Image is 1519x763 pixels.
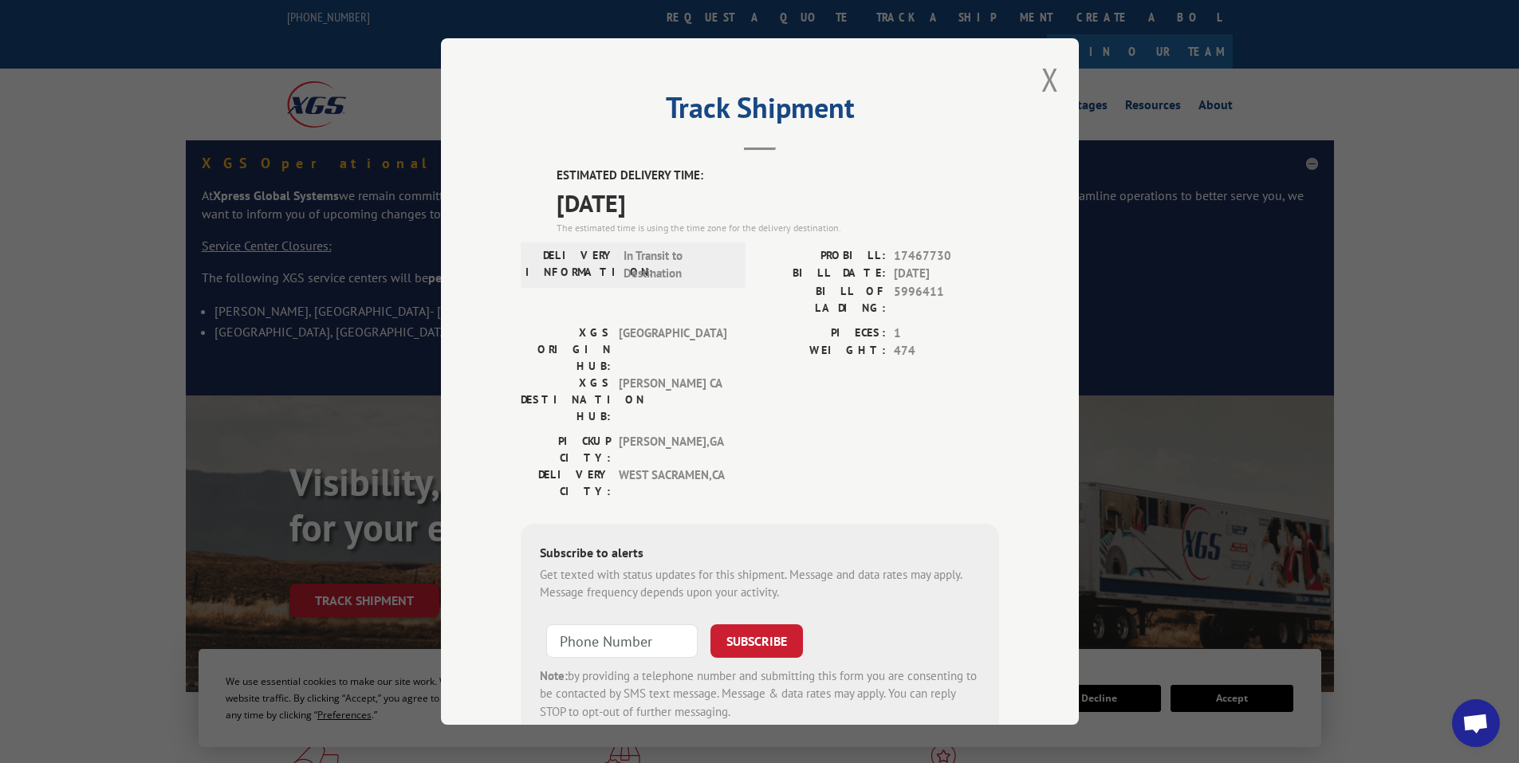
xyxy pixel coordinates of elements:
[525,246,616,282] label: DELIVERY INFORMATION:
[894,324,999,342] span: 1
[760,265,886,283] label: BILL DATE:
[760,246,886,265] label: PROBILL:
[760,282,886,316] label: BILL OF LADING:
[760,342,886,360] label: WEIGHT:
[894,265,999,283] span: [DATE]
[619,432,726,466] span: [PERSON_NAME] , GA
[894,342,999,360] span: 474
[619,466,726,499] span: WEST SACRAMEN , CA
[557,167,999,185] label: ESTIMATED DELIVERY TIME:
[540,667,568,682] strong: Note:
[760,324,886,342] label: PIECES:
[546,623,698,657] input: Phone Number
[521,324,611,374] label: XGS ORIGIN HUB:
[521,466,611,499] label: DELIVERY CITY:
[619,324,726,374] span: [GEOGRAPHIC_DATA]
[521,432,611,466] label: PICKUP CITY:
[624,246,731,282] span: In Transit to Destination
[557,184,999,220] span: [DATE]
[521,96,999,127] h2: Track Shipment
[619,374,726,424] span: [PERSON_NAME] CA
[540,542,980,565] div: Subscribe to alerts
[1041,58,1059,100] button: Close modal
[894,282,999,316] span: 5996411
[521,374,611,424] label: XGS DESTINATION HUB:
[540,565,980,601] div: Get texted with status updates for this shipment. Message and data rates may apply. Message frequ...
[540,667,980,721] div: by providing a telephone number and submitting this form you are consenting to be contacted by SM...
[1452,699,1500,747] a: Open chat
[557,220,999,234] div: The estimated time is using the time zone for the delivery destination.
[894,246,999,265] span: 17467730
[710,623,803,657] button: SUBSCRIBE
